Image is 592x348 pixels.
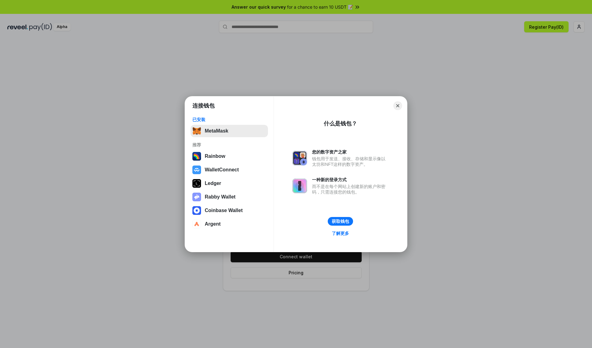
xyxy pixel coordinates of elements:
[191,218,268,230] button: Argent
[191,125,268,137] button: MetaMask
[312,184,388,195] div: 而不是在每个网站上创建新的账户和密码，只需连接您的钱包。
[192,152,201,161] img: svg+xml,%3Csvg%20width%3D%22120%22%20height%3D%22120%22%20viewBox%3D%220%200%20120%20120%22%20fil...
[191,164,268,176] button: WalletConnect
[205,221,221,227] div: Argent
[192,179,201,188] img: svg+xml,%3Csvg%20xmlns%3D%22http%3A%2F%2Fwww.w3.org%2F2000%2Fsvg%22%20width%3D%2228%22%20height%3...
[393,101,402,110] button: Close
[205,194,236,200] div: Rabby Wallet
[292,178,307,193] img: svg+xml,%3Csvg%20xmlns%3D%22http%3A%2F%2Fwww.w3.org%2F2000%2Fsvg%22%20fill%3D%22none%22%20viewBox...
[192,142,266,148] div: 推荐
[332,231,349,236] div: 了解更多
[192,117,266,122] div: 已安装
[191,191,268,203] button: Rabby Wallet
[192,206,201,215] img: svg+xml,%3Csvg%20width%3D%2228%22%20height%3D%2228%22%20viewBox%3D%220%200%2028%2028%22%20fill%3D...
[205,154,225,159] div: Rainbow
[191,177,268,190] button: Ledger
[312,149,388,155] div: 您的数字资产之家
[205,181,221,186] div: Ledger
[328,229,353,237] a: 了解更多
[192,166,201,174] img: svg+xml,%3Csvg%20width%3D%2228%22%20height%3D%2228%22%20viewBox%3D%220%200%2028%2028%22%20fill%3D...
[205,208,243,213] div: Coinbase Wallet
[292,151,307,166] img: svg+xml,%3Csvg%20xmlns%3D%22http%3A%2F%2Fwww.w3.org%2F2000%2Fsvg%22%20fill%3D%22none%22%20viewBox...
[328,217,353,226] button: 获取钱包
[191,150,268,162] button: Rainbow
[192,220,201,228] img: svg+xml,%3Csvg%20width%3D%2228%22%20height%3D%2228%22%20viewBox%3D%220%200%2028%2028%22%20fill%3D...
[324,120,357,127] div: 什么是钱包？
[191,204,268,217] button: Coinbase Wallet
[192,102,215,109] h1: 连接钱包
[205,167,239,173] div: WalletConnect
[332,219,349,224] div: 获取钱包
[192,193,201,201] img: svg+xml,%3Csvg%20xmlns%3D%22http%3A%2F%2Fwww.w3.org%2F2000%2Fsvg%22%20fill%3D%22none%22%20viewBox...
[312,156,388,167] div: 钱包用于发送、接收、存储和显示像以太坊和NFT这样的数字资产。
[205,128,228,134] div: MetaMask
[312,177,388,182] div: 一种新的登录方式
[192,127,201,135] img: svg+xml,%3Csvg%20fill%3D%22none%22%20height%3D%2233%22%20viewBox%3D%220%200%2035%2033%22%20width%...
